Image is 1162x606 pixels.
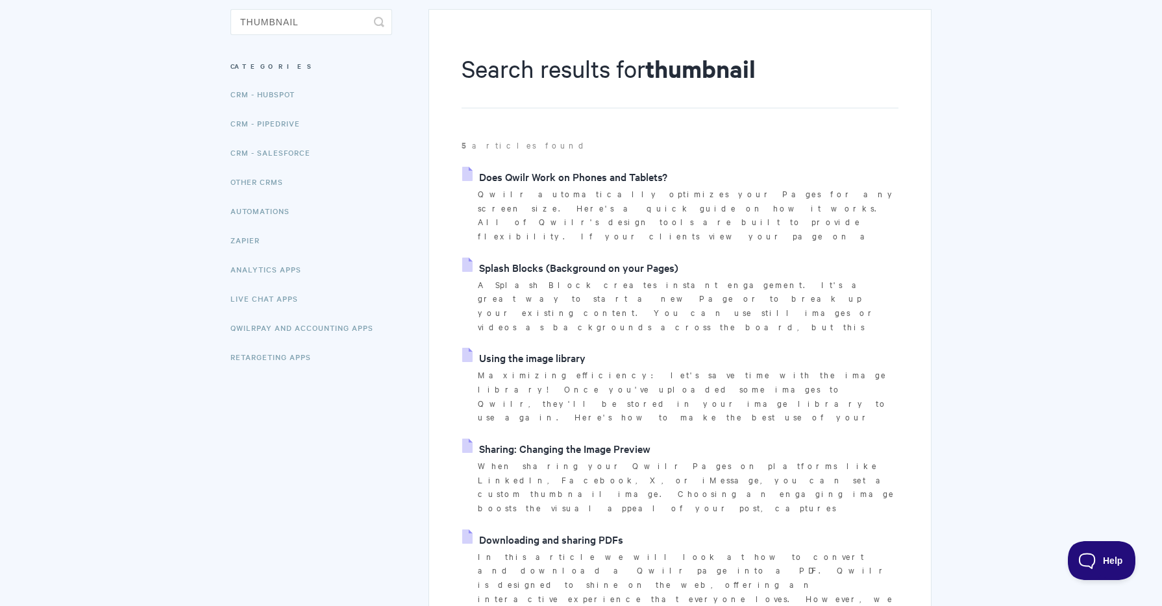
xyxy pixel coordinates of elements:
a: Analytics Apps [230,256,311,282]
iframe: Toggle Customer Support [1068,541,1136,580]
h3: Categories [230,55,392,78]
h1: Search results for [462,52,898,108]
strong: thumbnail [645,53,756,84]
p: When sharing your Qwilr Pages on platforms like LinkedIn, Facebook, X, or iMessage, you can set a... [478,459,898,515]
a: Retargeting Apps [230,344,321,370]
p: In this article we will look at how to convert and download a Qwilr page into a PDF. Qwilr is des... [478,550,898,606]
a: CRM - Salesforce [230,139,320,165]
a: Downloading and sharing PDFs [462,529,623,549]
a: CRM - Pipedrive [230,110,310,136]
a: Zapier [230,227,269,253]
p: Qwilr automatically optimizes your Pages for any screen size. Here's a quick guide on how it work... [478,187,898,243]
p: articles found [462,138,898,152]
a: Using the image library [462,348,586,367]
a: Automations [230,198,299,224]
p: Maximizing efficiency: let's save time with the image library! Once you've uploaded some images t... [478,368,898,424]
p: A Splash Block creates instant engagement. It's a great way to start a new Page or to break up yo... [478,278,898,334]
strong: 5 [462,139,472,151]
a: Live Chat Apps [230,285,308,311]
a: CRM - HubSpot [230,81,304,107]
a: Other CRMs [230,169,293,195]
a: Splash Blocks (Background on your Pages) [462,258,678,277]
input: Search [230,9,392,35]
a: Sharing: Changing the Image Preview [462,439,650,458]
a: Does Qwilr Work on Phones and Tablets? [462,167,667,186]
a: QwilrPay and Accounting Apps [230,315,383,341]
